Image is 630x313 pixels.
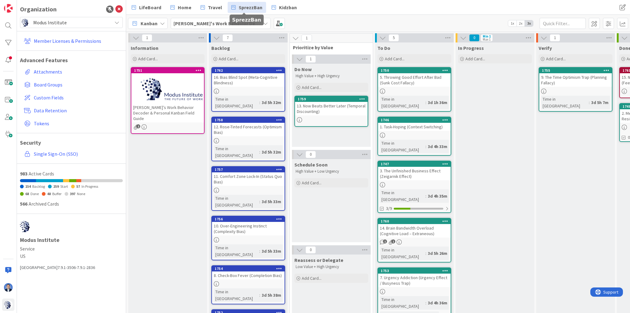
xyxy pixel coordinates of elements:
span: Verify [539,45,552,51]
div: Organization [20,5,57,14]
span: Support [13,1,28,8]
div: 3d 5h 26m [426,250,449,257]
span: : [259,292,260,299]
div: 16. Bias Blind Spot (Meta-Cognitive Blindness) [212,73,285,87]
div: 10. Over-Engineering Instinct (Complexity Bias) [212,222,285,235]
div: 1750 [378,68,451,73]
div: Time in [GEOGRAPHIC_DATA] [214,244,259,258]
span: Modus Institute [33,18,109,27]
div: 3d 5h 33m [260,198,283,205]
span: Service [20,245,123,252]
h1: Security [20,139,123,146]
a: Single Sign-On (SSO) [22,148,123,159]
span: 5 [389,34,399,42]
span: Add Card... [465,56,485,62]
span: 1 [301,34,312,42]
span: Add Card... [302,180,321,186]
span: : [425,143,426,150]
span: 1 [142,34,152,42]
span: In Progress [82,184,98,189]
span: 1 [391,239,395,243]
div: Time in [GEOGRAPHIC_DATA] [380,189,425,203]
a: 17473. The Unfinished Business Effect (Zeigarnik Effect)Time in [GEOGRAPHIC_DATA]:3d 4h 35m3/9 [377,161,451,213]
a: 17548. Check-Box Fever (Completion Bias)Time in [GEOGRAPHIC_DATA]:3d 5h 38m [211,265,285,304]
span: Kidzban [279,4,297,11]
span: : [425,250,426,257]
div: [GEOGRAPHIC_DATA] 7.9.1-3506-7.9.1-2836 [20,264,123,271]
span: Add Card... [546,56,566,62]
a: Data Retention [22,105,123,116]
div: 1758 [215,118,285,122]
span: In Progress [458,45,484,51]
a: 17559. The Time Optimism Trap (Planning Fallacy)Time in [GEOGRAPHIC_DATA]:3d 5h 7m [539,67,612,112]
div: 1747 [381,162,451,166]
div: 3d 4h 36m [426,299,449,306]
div: 1751[PERSON_NAME]’s Work Behavior Decoder & Personal Kanban Field Guide [131,68,204,122]
span: Add Card... [138,56,158,62]
h5: SprezzBan [232,17,261,23]
span: 3/9 [386,205,392,212]
div: 176014. Brain Bandwidth Overload (Cognitive Load – Extraneous) [378,219,451,238]
div: 1750 [381,68,451,73]
div: 1755 [539,68,612,73]
div: 14. Brain Bandwidth Overload (Cognitive Load – Extraneous) [378,224,451,238]
div: 1753 [381,269,451,273]
div: 1753 [378,268,451,274]
span: 2 [136,124,140,128]
div: 7. Urgency Addiction (Urgency Effect / Busyness Trap) [378,274,451,287]
a: 17505. Throwing Good Effort After Bad (Sunk Cost Fallacy)Time in [GEOGRAPHIC_DATA]:3d 1h 36m [377,67,451,112]
div: 3d 5h 32m [260,149,283,155]
span: LifeBoard [139,4,161,11]
div: 1755 [542,68,612,73]
input: Quick Filter... [540,18,586,29]
span: 0 [305,151,316,158]
a: Travel [197,2,226,13]
span: : [425,99,426,106]
span: : [259,198,260,205]
div: 1756 [212,216,285,222]
span: None [77,191,85,196]
div: Min 1 [483,35,491,38]
span: Schedule Soon [294,162,328,168]
span: : [259,248,260,255]
div: 17461. Task-Hoping (Context Switching) [378,117,451,131]
div: 1757 [212,167,285,172]
span: : [259,99,260,106]
span: 154 [25,184,31,189]
span: 1 [305,55,316,63]
span: 2x [516,20,525,26]
span: Custom Fields [34,94,120,101]
span: 1 [383,239,387,243]
span: 1 [550,34,560,42]
a: 17461. Task-Hoping (Context Switching)Time in [GEOGRAPHIC_DATA]:3d 4h 33m [377,117,451,156]
a: 175610. Over-Engineering Instinct (Complexity Bias)Time in [GEOGRAPHIC_DATA]:3d 5h 33m [211,216,285,260]
div: 3d 4h 35m [426,193,449,199]
div: 1760 [378,219,451,224]
div: Time in [GEOGRAPHIC_DATA] [214,96,259,109]
span: Kanban [141,20,157,27]
img: avatar [22,18,30,27]
span: Backlog [32,184,45,189]
a: LifeBoard [128,2,165,13]
h1: Advanced Features [20,57,123,64]
span: Reassess or Delegate [294,257,343,263]
span: US [20,252,123,260]
div: Time in [GEOGRAPHIC_DATA] [380,247,425,260]
a: SprezzBan [228,2,266,13]
span: : [259,149,260,155]
span: Board Groups [34,81,120,88]
div: 175812. Rose-Tinted Forecasts (Optimism Bias) [212,117,285,136]
div: [PERSON_NAME]’s Work Behavior Decoder & Personal Kanban Field Guide [131,103,204,122]
span: 68 [25,191,29,196]
div: Active Cards [20,170,123,177]
div: Time in [GEOGRAPHIC_DATA] [380,296,425,310]
a: Tokens [22,118,123,129]
a: 175913. Now Beats Better Later (Temporal Discounting) [294,96,368,127]
div: 17505. Throwing Good Effort After Bad (Sunk Cost Fallacy) [378,68,451,87]
div: Max 1 [483,38,491,41]
span: Prioritize by Value [293,44,365,50]
span: Add Card... [219,56,238,62]
span: Add Card... [302,275,321,281]
div: 17537. Urgency Addiction (Urgency Effect / Busyness Trap) [378,268,451,287]
div: 3d 5h 38m [260,292,283,299]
